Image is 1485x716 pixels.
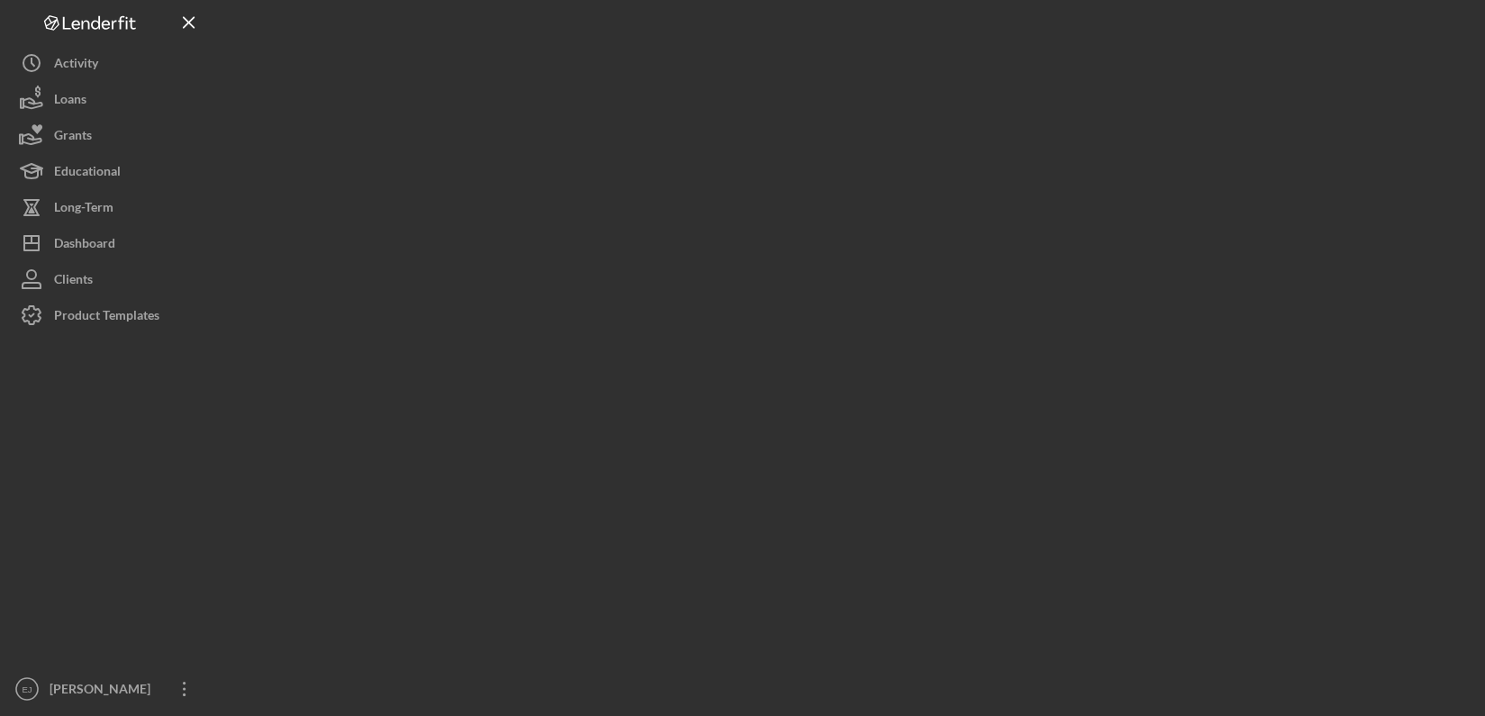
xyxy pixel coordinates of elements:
[54,225,115,266] div: Dashboard
[9,189,207,225] button: Long-Term
[9,81,207,117] button: Loans
[54,297,159,338] div: Product Templates
[9,45,207,81] button: Activity
[9,225,207,261] button: Dashboard
[54,261,93,302] div: Clients
[9,671,207,707] button: EJ[PERSON_NAME]
[9,297,207,333] button: Product Templates
[22,684,32,694] text: EJ
[54,81,86,122] div: Loans
[45,671,162,711] div: [PERSON_NAME]
[9,117,207,153] button: Grants
[54,153,121,194] div: Educational
[9,153,207,189] button: Educational
[9,261,207,297] button: Clients
[54,117,92,158] div: Grants
[54,189,113,230] div: Long-Term
[54,45,98,86] div: Activity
